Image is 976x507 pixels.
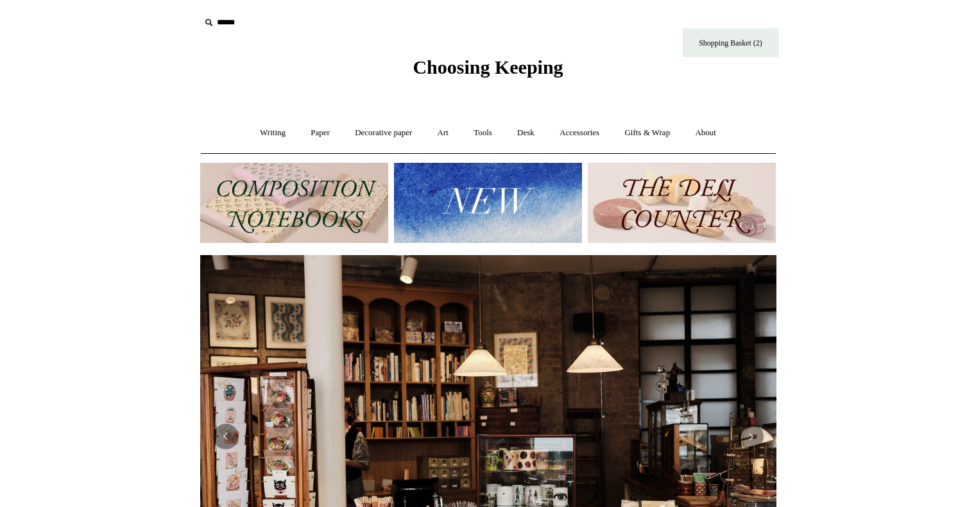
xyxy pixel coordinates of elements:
a: Choosing Keeping [413,67,563,76]
a: Accessories [548,116,611,150]
a: Decorative paper [343,116,424,150]
a: Gifts & Wrap [613,116,681,150]
a: Tools [462,116,504,150]
a: Art [426,116,460,150]
a: Shopping Basket (2) [683,28,779,57]
a: Writing [248,116,297,150]
a: Paper [299,116,341,150]
button: Next [738,424,764,449]
button: Previous [213,424,239,449]
a: Desk [506,116,546,150]
a: About [683,116,728,150]
img: New.jpg__PID:f73bdf93-380a-4a35-bcfe-7823039498e1 [394,163,582,243]
img: 202302 Composition ledgers.jpg__PID:69722ee6-fa44-49dd-a067-31375e5d54ec [200,163,388,243]
img: The Deli Counter [588,163,776,243]
span: Choosing Keeping [413,56,563,78]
